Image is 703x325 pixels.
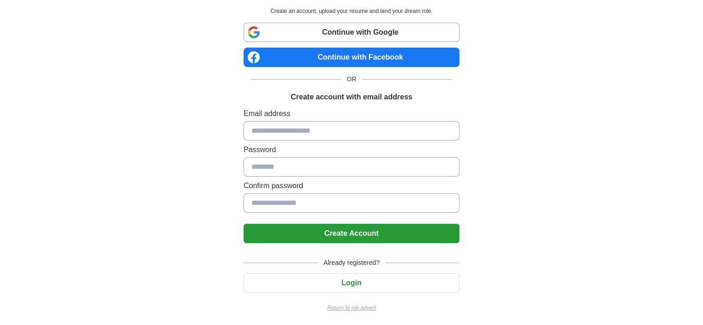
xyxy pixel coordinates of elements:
label: Email address [244,108,459,119]
span: Already registered? [318,258,385,268]
button: Login [244,273,459,293]
p: Create an account, upload your resume and land your dream role. [245,7,458,15]
a: Continue with Google [244,23,459,42]
a: Continue with Facebook [244,48,459,67]
label: Confirm password [244,180,459,191]
span: OR [341,74,362,84]
label: Password [244,144,459,155]
a: Login [244,279,459,287]
h1: Create account with email address [291,92,412,103]
button: Create Account [244,224,459,243]
a: Return to job advert [244,304,459,312]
